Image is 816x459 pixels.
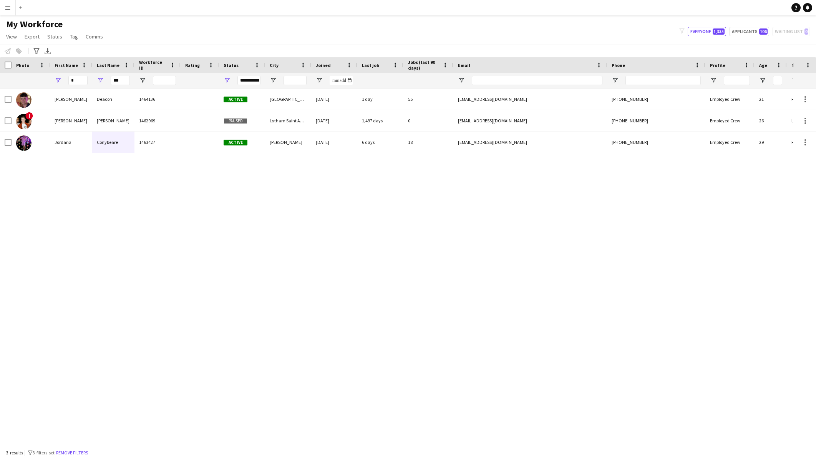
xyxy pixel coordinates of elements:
span: Last Name [97,62,119,68]
span: Comms [86,33,103,40]
div: Deacon [92,88,134,110]
input: Phone Filter Input [625,76,701,85]
div: [PERSON_NAME] [265,132,311,153]
div: 26 [755,110,787,131]
span: 106 [759,28,768,35]
div: 1 day [357,88,403,110]
div: Employed Crew [705,88,755,110]
button: Open Filter Menu [316,77,323,84]
app-action-btn: Export XLSX [43,47,52,56]
app-action-btn: Advanced filters [32,47,41,56]
div: 1464136 [134,88,181,110]
span: ! [25,112,33,120]
div: [PERSON_NAME] [50,110,92,131]
div: Lytham Saint Annes [265,110,311,131]
span: First Name [55,62,78,68]
input: Workforce ID Filter Input [153,76,176,85]
div: 55 [403,88,453,110]
span: Photo [16,62,29,68]
img: Jordana Conybeare [16,135,32,151]
a: Status [44,32,65,42]
div: [GEOGRAPHIC_DATA] [265,88,311,110]
span: Email [458,62,470,68]
input: Age Filter Input [773,76,782,85]
span: Jobs (last 90 days) [408,59,440,71]
span: 1,335 [713,28,725,35]
button: Open Filter Menu [710,77,717,84]
span: 3 filters set [33,450,55,456]
span: Age [759,62,767,68]
a: Tag [67,32,81,42]
div: Jordana [50,132,92,153]
button: Open Filter Menu [224,77,231,84]
button: Open Filter Menu [612,77,619,84]
div: [PERSON_NAME] [92,110,134,131]
input: Email Filter Input [472,76,602,85]
span: Paused [224,118,247,124]
span: My Workforce [6,18,63,30]
button: Applicants106 [729,27,769,36]
input: Joined Filter Input [330,76,353,85]
span: Active [224,140,247,145]
div: [DATE] [311,110,357,131]
span: Profile [710,62,725,68]
div: [EMAIL_ADDRESS][DOMAIN_NAME] [453,88,607,110]
button: Open Filter Menu [270,77,277,84]
button: Open Filter Menu [55,77,61,84]
div: [EMAIL_ADDRESS][DOMAIN_NAME] [453,132,607,153]
input: Last Name Filter Input [111,76,130,85]
div: 18 [403,132,453,153]
input: City Filter Input [284,76,307,85]
button: Open Filter Menu [139,77,146,84]
input: Profile Filter Input [724,76,750,85]
a: View [3,32,20,42]
div: 0 [403,110,453,131]
span: Last job [362,62,379,68]
div: [PHONE_NUMBER] [607,110,705,131]
div: 1463427 [134,132,181,153]
div: [PHONE_NUMBER] [607,88,705,110]
input: First Name Filter Input [68,76,88,85]
span: Status [47,33,62,40]
div: 29 [755,132,787,153]
button: Open Filter Menu [458,77,465,84]
button: Remove filters [55,449,90,457]
span: Workforce ID [139,59,167,71]
span: City [270,62,279,68]
div: Conybeare [92,132,134,153]
div: Employed Crew [705,132,755,153]
span: Joined [316,62,331,68]
span: View [6,33,17,40]
button: Everyone1,335 [688,27,726,36]
div: [DATE] [311,132,357,153]
div: 21 [755,88,787,110]
button: Open Filter Menu [759,77,766,84]
img: Benjamin Deacon [16,92,32,108]
span: Status [224,62,239,68]
a: Export [22,32,43,42]
span: Tags [791,62,802,68]
span: Active [224,97,247,102]
div: 1,497 days [357,110,403,131]
div: [EMAIL_ADDRESS][DOMAIN_NAME] [453,110,607,131]
span: Tag [70,33,78,40]
button: Open Filter Menu [791,77,798,84]
div: [PERSON_NAME] [50,88,92,110]
div: [PHONE_NUMBER] [607,132,705,153]
span: Export [25,33,40,40]
a: Comms [83,32,106,42]
img: Joe Conway [16,114,32,129]
div: Employed Crew [705,110,755,131]
span: Rating [185,62,200,68]
div: 1462969 [134,110,181,131]
button: Open Filter Menu [97,77,104,84]
span: Phone [612,62,625,68]
div: 6 days [357,132,403,153]
div: [DATE] [311,88,357,110]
